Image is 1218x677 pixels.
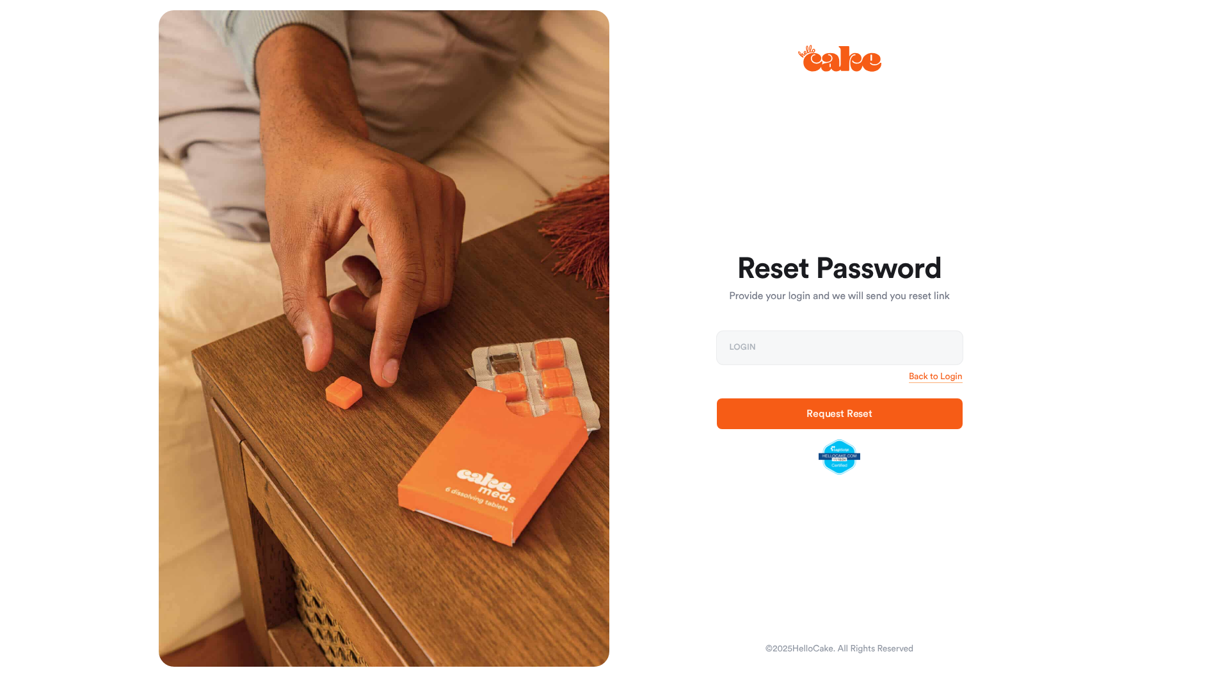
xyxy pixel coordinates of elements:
span: Request Reset [806,409,872,419]
img: legit-script-certified.png [819,439,860,475]
h1: Reset Password [717,254,963,284]
a: Back to Login [909,370,963,383]
p: Provide your login and we will send you reset link [717,289,963,304]
button: Request Reset [717,398,963,429]
div: © 2025 HelloCake. All Rights Reserved [765,642,913,655]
